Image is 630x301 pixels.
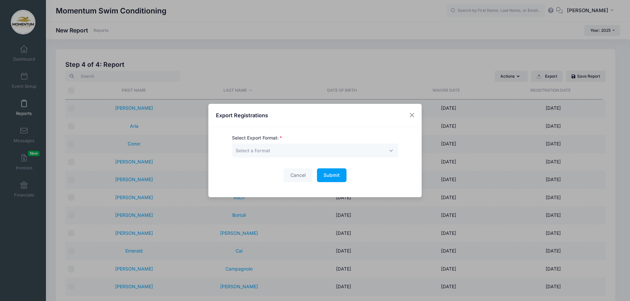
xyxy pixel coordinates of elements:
span: Submit [324,172,340,178]
span: Select a format [236,147,270,154]
button: Close [406,109,418,121]
span: Select a format [232,143,398,158]
span: Select a format [236,148,270,153]
label: Select Export Format: [232,135,282,141]
h4: Export Registrations [216,111,268,119]
button: Cancel [283,168,312,182]
button: Submit [317,168,346,182]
